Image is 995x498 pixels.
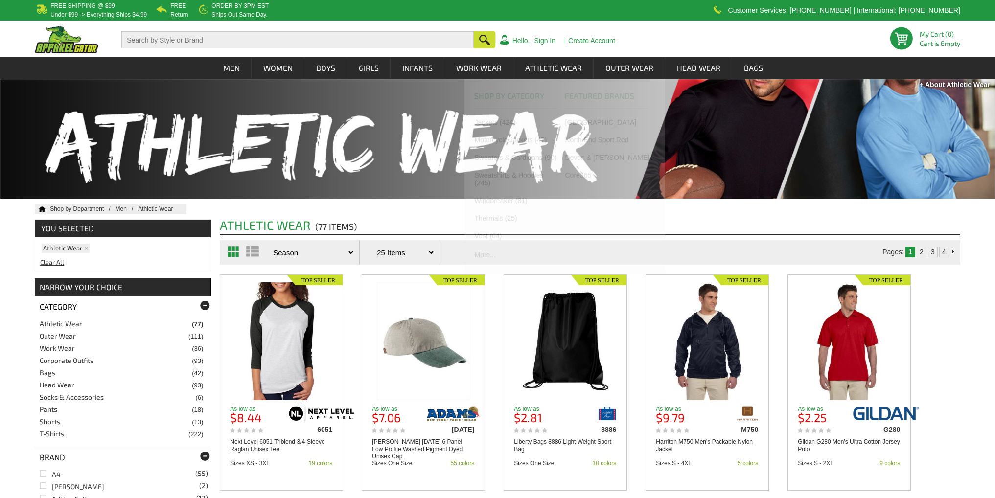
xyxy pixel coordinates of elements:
[40,470,61,478] a: A4(55)
[252,57,304,79] a: Women
[656,438,758,453] a: Harriton M750 Men's Packable Nylon Jacket
[429,275,485,285] img: Top Seller
[170,2,186,9] b: Free
[564,426,617,433] div: 8886
[40,344,75,352] a: Work Wear
[391,57,444,79] a: Infants
[952,250,954,254] img: Next Page
[475,154,561,161] a: Sweaters & Cardigans (90)
[192,344,203,354] span: (36)
[475,197,561,204] a: Windbreaker (81)
[192,381,203,390] span: (93)
[40,482,104,491] a: [PERSON_NAME](2)
[40,430,64,438] a: T-Shirts
[798,438,900,453] a: Gildan G280 Men's Ultra Cotton Jersey Polo
[919,80,990,90] div: + About Athletic Wear
[138,205,183,212] a: Athletic Wear
[192,319,203,329] span: (77)
[35,447,210,468] div: Brand
[192,405,203,415] span: (18)
[802,282,897,400] img: Gildan G280 Men's Ultra Cotton Jersey Polo
[798,460,833,466] div: Sizes S - 2XL
[798,406,851,412] p: As low as
[879,460,900,466] div: 9 colors
[534,37,555,44] a: Sign In
[475,214,561,222] a: Thermals (25)
[427,406,480,421] img: adams/ad969
[942,248,946,256] a: 4
[121,31,474,48] input: Search by Style or Brand
[212,57,251,79] a: Men
[905,247,915,257] td: 1
[192,417,203,427] span: (13)
[504,282,626,400] a: Liberty Bags 8886 Cheap Sport Bag
[514,460,554,466] div: Sizes One Size
[116,205,139,212] a: Men
[195,470,208,477] span: (55)
[43,245,88,251] a: Athletic Wear
[798,410,827,425] b: $2.25
[848,426,901,433] div: G280
[230,460,270,466] div: Sizes XS - 3XL
[666,57,732,79] a: Head Wear
[35,296,210,317] div: Category
[280,426,333,433] div: 6051
[855,275,910,285] img: Top Seller
[372,460,412,466] div: Sizes One Size
[920,31,956,38] li: My Cart (0)
[565,171,651,179] a: Core365
[656,460,692,466] div: Sizes S - 4XL
[514,406,567,412] p: As low as
[514,57,593,79] a: Athletic Wear
[192,368,203,378] span: (42)
[451,460,475,466] div: 55 colors
[230,410,262,425] b: $8.44
[211,2,269,9] b: Order by 3PM EST
[931,248,935,256] a: 3
[475,249,561,259] a: More...
[199,482,208,489] span: (2)
[565,136,651,144] a: North End Sport Red
[656,410,685,425] b: $9.79
[568,37,615,44] a: Create Account
[35,220,211,237] span: YOU SELECTED
[514,410,542,425] b: $2.81
[565,118,651,126] a: [GEOGRAPHIC_DATA]
[220,219,960,234] h2: Athletic Wear
[518,282,613,400] img: Liberty Bags 8886 Cheap Sport Bag
[594,57,665,79] a: Outer Wear
[50,12,147,18] p: under $99 -> everything ships $4.99
[287,275,343,285] img: Top Seller
[571,275,626,285] img: Top Seller
[372,406,425,412] p: As low as
[188,430,203,439] span: (222)
[40,356,93,364] a: Corporate Outfits
[195,393,203,403] span: (6)
[593,460,617,466] div: 10 colors
[347,57,390,79] a: Girls
[35,206,46,212] a: Home
[646,282,768,400] a: Harriton M750 Men's Packable Nylon Jacket
[372,438,474,460] a: [PERSON_NAME] [DATE] 6 Panel Low Profile Washed Pigment Dyed Unisex Cap
[475,232,561,240] a: Vest (64)
[35,278,211,296] div: NARROW YOUR CHOICE
[565,89,648,109] h3: Featured Brands
[40,381,74,389] a: Head Wear
[512,37,530,44] a: Hello,
[40,258,64,266] a: Clear All
[853,406,920,421] img: gildan/g280
[40,405,57,413] a: Pants
[40,417,60,426] a: Shorts
[882,247,904,257] td: Pages:
[445,57,513,79] a: Work Wear
[920,40,960,47] span: Cart is Empty
[920,248,924,256] a: 2
[598,406,616,421] img: liberty-bags/8886
[656,406,709,412] p: As low as
[309,460,333,466] div: 19 colors
[733,57,774,79] a: Bags
[474,89,557,109] h3: Shop by Category
[285,406,358,421] img: next-level/6051
[40,332,76,340] a: Outer Wear
[170,12,188,18] p: Return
